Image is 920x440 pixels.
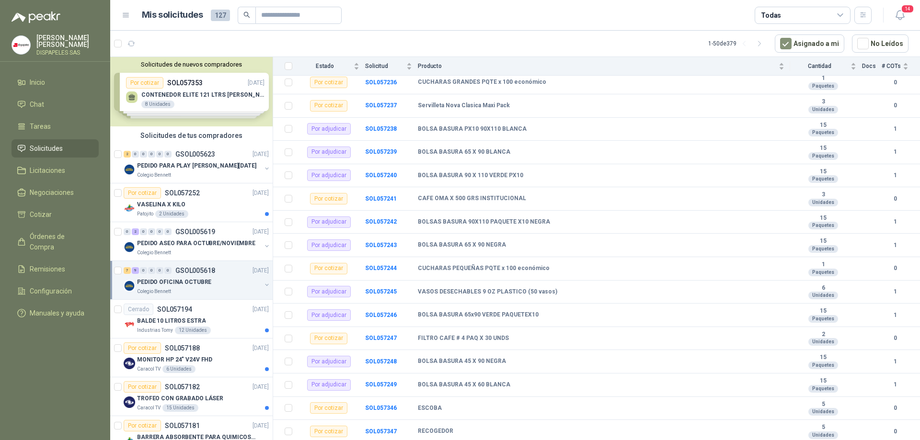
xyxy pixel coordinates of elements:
[882,194,908,203] b: 0
[137,161,256,170] p: PEDIDO PARA PLAY [PERSON_NAME][DATE]
[882,427,908,436] b: 0
[418,63,777,69] span: Producto
[790,191,856,199] b: 3
[418,428,453,435] b: RECOGEDOR
[137,249,171,257] p: Colegio Bennett
[365,125,397,132] a: SOL057238
[852,34,908,53] button: No Leídos
[30,308,84,318] span: Manuales y ayuda
[808,199,838,206] div: Unidades
[137,365,161,373] p: Caracol TV
[365,79,397,86] b: SOL057236
[808,82,838,90] div: Paquetes
[882,101,908,110] b: 0
[307,286,351,297] div: Por adjudicar
[418,241,506,249] b: BOLSA BASURA 65 X 90 NEGRA
[418,335,509,342] b: FILTRO CAFE # 4 PAQ X 30 UNDS
[157,306,192,313] p: SOL057194
[132,151,139,158] div: 0
[124,280,135,292] img: Company Logo
[124,151,131,158] div: 2
[307,147,351,158] div: Por adjudicar
[124,164,135,175] img: Company Logo
[365,288,397,295] a: SOL057245
[124,148,271,179] a: 2 0 0 0 0 0 GSOL005623[DATE] Company LogoPEDIDO PARA PLAY [PERSON_NAME][DATE]Colegio Bennett
[808,245,838,253] div: Paquetes
[30,143,63,154] span: Solicitudes
[365,148,397,155] b: SOL057239
[124,319,135,330] img: Company Logo
[110,126,273,145] div: Solicitudes de tus compradores
[790,214,856,222] b: 15
[808,269,838,276] div: Paquetes
[790,63,849,69] span: Cantidad
[365,405,397,411] b: SOL057346
[808,129,838,136] div: Paquetes
[310,77,347,88] div: Por cotizar
[418,311,539,319] b: BOLSA BASURA 65x90 VERDE PAQUETEX10
[882,241,908,250] b: 1
[11,73,99,91] a: Inicio
[418,381,510,389] b: BOLSA BASURA 45 X 60 BLANCA
[175,267,215,274] p: GSOL005618
[808,385,838,393] div: Paquetes
[11,11,60,23] img: Logo peakr
[365,358,397,365] a: SOL057248
[418,218,550,226] b: BOLSAS BASURA 90X110 PAQUETE X10 NEGRA
[808,292,838,299] div: Unidades
[156,151,163,158] div: 0
[882,287,908,296] b: 1
[137,210,153,218] p: Patojito
[175,228,215,235] p: GSOL005619
[11,227,99,256] a: Órdenes de Compra
[11,205,99,224] a: Cotizar
[365,195,397,202] b: SOL057241
[124,187,161,199] div: Por cotizar
[253,344,269,353] p: [DATE]
[418,288,557,296] b: VASOS DESECHABLES 9 OZ PLASTICO (50 vasos)
[790,307,856,315] b: 15
[761,10,781,21] div: Todas
[164,267,172,274] div: 0
[137,171,171,179] p: Colegio Bennett
[307,356,351,367] div: Por adjudicar
[882,57,920,76] th: # COTs
[790,145,856,152] b: 15
[808,315,838,323] div: Paquetes
[11,117,99,135] a: Tareas
[30,264,65,274] span: Remisiones
[365,335,397,341] a: SOL057247
[11,304,99,322] a: Manuales y ayuda
[808,175,838,183] div: Paquetes
[790,237,856,245] b: 15
[790,284,856,292] b: 6
[11,282,99,300] a: Configuración
[253,421,269,430] p: [DATE]
[124,228,131,235] div: 0
[124,304,153,315] div: Cerrado
[165,422,200,429] p: SOL057181
[253,305,269,314] p: [DATE]
[11,260,99,278] a: Remisiones
[365,265,397,271] b: SOL057244
[132,267,139,274] div: 9
[110,377,273,416] a: Por cotizarSOL057182[DATE] Company LogoTROFEO CON GRABADO LÁSERCaracol TV15 Unidades
[365,242,397,248] a: SOL057243
[36,50,99,56] p: DISPAPELES SAS
[124,265,271,295] a: 7 9 0 0 0 0 GSOL005618[DATE] Company LogoPEDIDO OFICINA OCTUBREColegio Bennett
[137,288,171,295] p: Colegio Bennett
[882,217,908,226] b: 1
[365,172,397,179] b: SOL057240
[12,36,30,54] img: Company Logo
[365,312,397,318] b: SOL057246
[790,57,862,76] th: Cantidad
[790,401,856,408] b: 5
[110,57,273,126] div: Solicitudes de nuevos compradoresPor cotizarSOL057353[DATE] CONTENEDOR ELITE 121 LTRS [PERSON_NAM...
[142,8,203,22] h1: Mis solicitudes
[36,34,99,48] p: [PERSON_NAME] [PERSON_NAME]
[862,57,882,76] th: Docs
[253,266,269,275] p: [DATE]
[155,210,188,218] div: 2 Unidades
